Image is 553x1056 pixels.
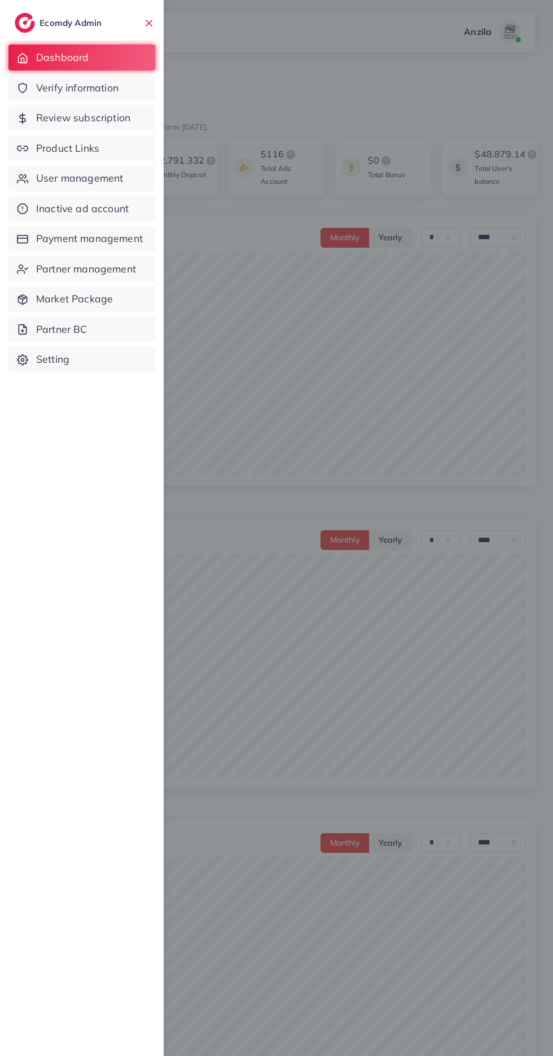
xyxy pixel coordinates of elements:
a: Verify information [8,75,155,101]
span: Review subscription [36,111,130,125]
a: Partner BC [8,316,155,342]
h2: Ecomdy Admin [39,17,104,28]
a: Partner management [8,256,155,282]
span: Partner management [36,262,136,276]
a: User management [8,165,155,191]
span: Setting [36,352,69,367]
span: Payment management [36,231,143,246]
a: Market Package [8,286,155,312]
span: Inactive ad account [36,201,129,216]
a: Setting [8,346,155,372]
span: Verify information [36,81,118,95]
a: Review subscription [8,105,155,131]
a: logoEcomdy Admin [15,13,104,33]
span: Market Package [36,292,113,306]
a: Inactive ad account [8,196,155,222]
a: Product Links [8,135,155,161]
span: Partner BC [36,322,87,337]
a: Dashboard [8,45,155,71]
img: logo [15,13,35,33]
a: Payment management [8,226,155,252]
span: Dashboard [36,50,89,65]
span: User management [36,171,123,186]
span: Product Links [36,141,99,156]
